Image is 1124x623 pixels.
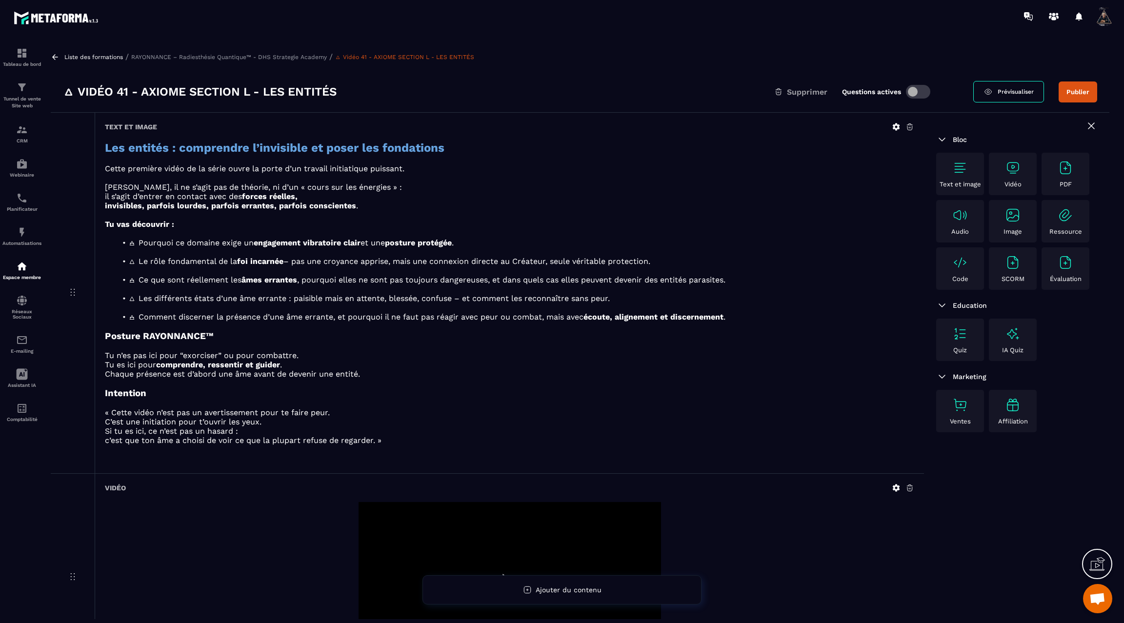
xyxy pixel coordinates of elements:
[2,206,41,212] p: Planificateur
[2,275,41,280] p: Espace membre
[973,81,1044,102] a: Prévisualiser
[1004,181,1022,188] p: Vidéo
[936,300,948,311] img: arrow-down
[2,327,41,361] a: emailemailE-mailing
[1002,346,1024,354] p: IA Quiz
[1058,207,1073,223] img: text-image no-wrap
[1058,160,1073,176] img: text-image no-wrap
[2,395,41,429] a: accountantaccountantComptabilité
[1060,181,1072,188] p: PDF
[16,124,28,136] img: formation
[297,275,725,284] span: , pourquoi elles ne sont pas toujours dangereuses, et dans quels cas elles peuvent devenir des en...
[105,220,174,229] strong: Tu vas découvrir :
[14,9,101,27] img: logo
[2,138,41,143] p: CRM
[950,418,971,425] p: Ventes
[998,418,1028,425] p: Affiliation
[1005,255,1021,270] img: text-image no-wrap
[536,586,602,594] span: Ajouter du contenu
[2,172,41,178] p: Webinaire
[16,81,28,93] img: formation
[452,238,454,247] span: .
[125,52,129,61] span: /
[936,134,948,145] img: arrow-down
[2,417,41,422] p: Comptabilité
[128,294,610,303] span: 🜂 Les différents états d’une âme errante : paisible mais en attente, blessée, confuse – et commen...
[105,192,242,201] span: il s’agit d’entrer en contact avec des
[335,54,474,60] a: 🜂 Vidéo 41 - AXIOME SECTION L - LES ENTITÉS
[1049,228,1082,235] p: Ressource
[105,369,360,379] span: Chaque présence est d’abord une âme avant de devenir une entité.
[105,201,356,210] strong: invisibles, parfois lourdes, parfois errantes, parfois conscientes
[787,87,827,97] span: Supprimer
[128,257,237,266] span: 🜂 Le rôle fondamental de la
[16,295,28,306] img: social-network
[2,151,41,185] a: automationsautomationsWebinaire
[105,123,157,131] h6: Text et image
[2,241,41,246] p: Automatisations
[952,160,968,176] img: text-image no-wrap
[105,351,299,360] span: Tu n’es pas ici pour “exorciser” ou pour combattre.
[2,219,41,253] a: automationsautomationsAutomatisations
[16,192,28,204] img: scheduler
[953,373,986,381] span: Marketing
[1083,584,1112,613] div: Ouvrir le chat
[16,226,28,238] img: automations
[952,397,968,413] img: text-image no-wrap
[361,238,385,247] span: et une
[2,382,41,388] p: Assistant IA
[2,185,41,219] a: schedulerschedulerPlanificateur
[1005,397,1021,413] img: text-image
[951,228,969,235] p: Audio
[583,312,723,322] strong: écoute, alignement et discernement
[2,287,41,327] a: social-networksocial-networkRéseaux Sociaux
[1005,207,1021,223] img: text-image no-wrap
[16,158,28,170] img: automations
[2,61,41,67] p: Tableau de bord
[64,54,123,60] p: Liste des formations
[105,417,261,426] span: C’est une initiation pour t’ouvrir les yeux.
[1050,275,1082,282] p: Évaluation
[1005,326,1021,342] img: text-image
[2,40,41,74] a: formationformationTableau de bord
[953,346,967,354] p: Quiz
[385,238,452,247] strong: posture protégée
[63,84,337,100] h3: 🜂 Vidéo 41 - AXIOME SECTION L - LES ENTITÉS
[356,201,358,210] span: .
[105,182,402,192] span: [PERSON_NAME], il ne s’agit pas de théorie, ni d’un « cours sur les énergies » :
[329,52,333,61] span: /
[2,74,41,117] a: formationformationTunnel de vente Site web
[105,484,126,492] h6: Vidéo
[2,117,41,151] a: formationformationCRM
[105,426,238,436] span: Si tu es ici, ce n’est pas un hasard :
[254,238,361,247] strong: engagement vibratoire clair
[128,238,254,247] span: 🜁 Pourquoi ce domaine exige un
[842,88,901,96] label: Questions actives
[2,361,41,395] a: Assistant IA
[953,301,987,309] span: Education
[105,164,404,173] span: Cette première vidéo de la série ouvre la porte d’un travail initiatique puissant.
[16,334,28,346] img: email
[105,408,330,417] span: « Cette vidéo n’est pas un avertissement pour te faire peur.
[131,54,327,60] p: RAYONNANCE – Radiesthésie Quantique™ - DHS Strategie Academy
[1004,228,1022,235] p: Image
[1059,81,1097,102] button: Publier
[237,257,283,266] strong: foi incarnée
[241,275,297,284] strong: âmes errantes
[940,181,981,188] p: Text et image
[953,136,967,143] span: Bloc
[283,257,650,266] span: – pas une croyance apprise, mais une connexion directe au Créateur, seule véritable protection.
[1002,275,1024,282] p: SCORM
[1058,255,1073,270] img: text-image no-wrap
[952,207,968,223] img: text-image no-wrap
[280,360,282,369] span: .
[952,326,968,342] img: text-image no-wrap
[105,388,146,399] strong: Intention
[105,436,381,445] span: c’est que ton âme a choisi de voir ce que la plupart refuse de regarder. »
[16,402,28,414] img: accountant
[2,309,41,320] p: Réseaux Sociaux
[156,360,280,369] strong: comprendre, ressentir et guider
[723,312,725,322] span: .
[16,261,28,272] img: automations
[952,255,968,270] img: text-image no-wrap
